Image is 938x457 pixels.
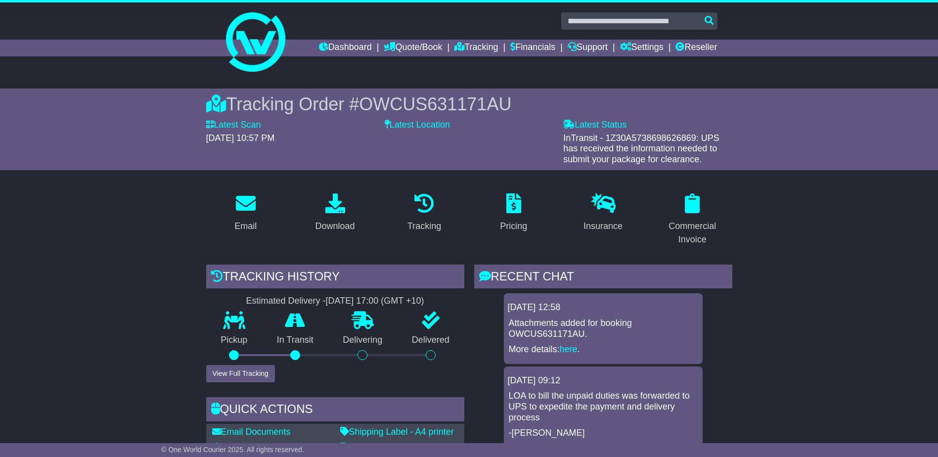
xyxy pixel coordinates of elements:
p: More details: . [509,344,698,355]
a: Dashboard [319,40,372,56]
span: OWCUS631171AU [359,94,511,114]
a: Support [568,40,608,56]
a: Insurance [577,190,629,236]
a: Settings [620,40,664,56]
div: [DATE] 09:12 [508,375,699,386]
span: © One World Courier 2025. All rights reserved. [161,446,304,454]
div: Tracking history [206,265,464,291]
span: InTransit - 1Z30A5738698626869: UPS has received the information needed to submit your package fo... [563,133,719,164]
div: Commercial Invoice [659,220,726,246]
button: View Full Tracking [206,365,275,382]
p: LOA to bill the unpaid duties was forwarded to UPS to expedite the payment and delivery process [509,391,698,423]
a: Download [309,190,361,236]
div: Insurance [583,220,623,233]
a: Email Documents [212,427,291,437]
p: Attachments added for booking OWCUS631171AU. [509,318,698,339]
a: Financials [510,40,555,56]
div: Estimated Delivery - [206,296,464,307]
a: Email [228,190,263,236]
a: Reseller [675,40,717,56]
a: Tracking [454,40,498,56]
a: Download Documents [212,443,308,453]
a: Quote/Book [384,40,442,56]
div: [DATE] 12:58 [508,302,699,313]
a: here [560,344,578,354]
a: Shipping Label - A4 printer [340,427,454,437]
div: Pricing [500,220,527,233]
div: RECENT CHAT [474,265,732,291]
div: Tracking [407,220,441,233]
span: [DATE] 10:57 PM [206,133,275,143]
label: Latest Status [563,120,626,131]
p: Pickup [206,335,263,346]
label: Latest Scan [206,120,261,131]
p: Delivering [328,335,398,346]
div: [DATE] 17:00 (GMT +10) [326,296,424,307]
label: Latest Location [385,120,450,131]
div: Tracking Order # [206,93,732,115]
p: -[PERSON_NAME] [509,428,698,439]
div: Quick Actions [206,397,464,424]
p: Delivered [397,335,464,346]
div: Download [315,220,355,233]
a: Pricing [493,190,534,236]
div: Email [234,220,257,233]
a: Tracking [401,190,447,236]
p: In Transit [262,335,328,346]
a: Commercial Invoice [653,190,732,250]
